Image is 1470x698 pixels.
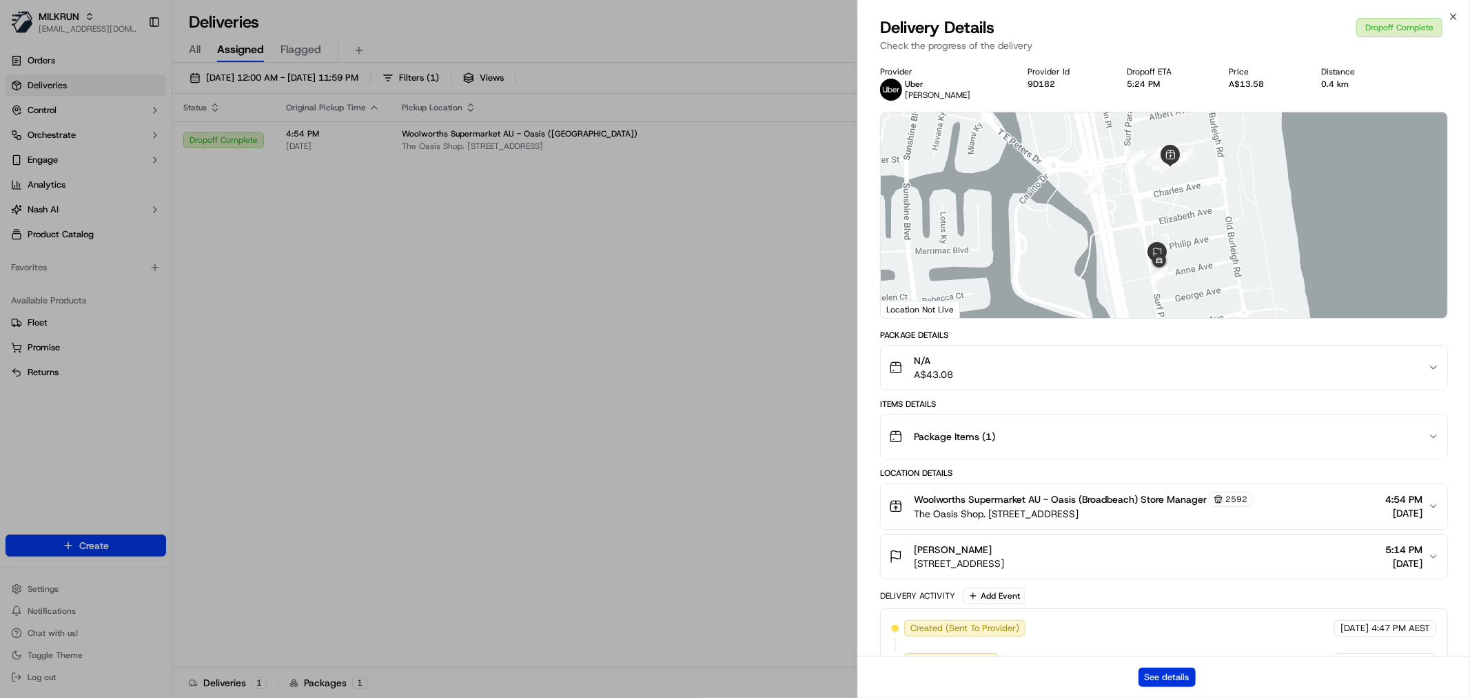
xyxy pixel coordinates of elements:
div: Delivery Activity [880,590,955,601]
span: [DATE] [1340,655,1369,668]
div: Distance [1322,66,1391,77]
span: [PERSON_NAME] [905,90,970,101]
div: Provider [880,66,1005,77]
button: Woolworths Supermarket AU - Oasis (Broadbeach) Store Manager2592The Oasis Shop. [STREET_ADDRESS]4... [881,483,1447,529]
div: Location Details [880,468,1448,479]
span: 2592 [1225,494,1247,505]
span: [PERSON_NAME] [914,543,992,557]
span: 5:14 PM [1385,543,1422,557]
span: [DATE] [1385,506,1422,520]
button: See details [1139,668,1196,687]
span: 4:47 PM AEST [1371,655,1430,668]
div: 9 [1127,150,1145,168]
div: Dropoff ETA [1127,66,1207,77]
div: 0.4 km [1322,79,1391,90]
div: Location Not Live [881,301,960,318]
div: 10 [1150,266,1168,284]
button: Package Items (1) [881,415,1447,459]
span: N/A [914,354,953,368]
div: A$13.58 [1229,79,1300,90]
span: 4:47 PM AEST [1371,622,1430,635]
span: The Oasis Shop. [STREET_ADDRESS] [914,507,1252,521]
button: N/AA$43.08 [881,346,1447,390]
span: [STREET_ADDRESS] [914,557,1004,570]
div: 6 [1176,148,1194,166]
span: Package Items ( 1 ) [914,430,995,443]
span: [DATE] [1385,557,1422,570]
p: Check the progress of the delivery [880,39,1448,52]
span: Delivery Details [880,17,994,39]
span: 4:54 PM [1385,492,1422,506]
div: 5:24 PM [1127,79,1207,90]
img: uber-new-logo.jpeg [880,79,902,101]
span: [DATE] [1340,622,1369,635]
span: Not Assigned Driver [910,655,992,668]
button: 9D182 [1028,79,1055,90]
button: [PERSON_NAME][STREET_ADDRESS]5:14 PM[DATE] [881,535,1447,579]
span: Created (Sent To Provider) [910,622,1019,635]
div: Items Details [880,399,1448,410]
div: Price [1229,66,1300,77]
p: Uber [905,79,970,90]
button: Add Event [963,588,1025,604]
div: 8 [1146,148,1164,166]
div: Provider Id [1028,66,1105,77]
span: Woolworths Supermarket AU - Oasis (Broadbeach) Store Manager [914,492,1207,506]
span: A$43.08 [914,368,953,381]
div: Package Details [880,330,1448,341]
div: 3 [1084,176,1102,194]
